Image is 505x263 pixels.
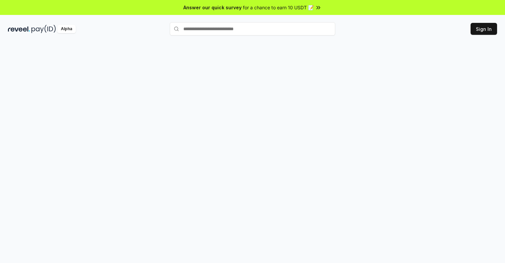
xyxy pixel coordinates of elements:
[31,25,56,33] img: pay_id
[471,23,497,35] button: Sign In
[243,4,314,11] span: for a chance to earn 10 USDT 📝
[8,25,30,33] img: reveel_dark
[57,25,76,33] div: Alpha
[183,4,242,11] span: Answer our quick survey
